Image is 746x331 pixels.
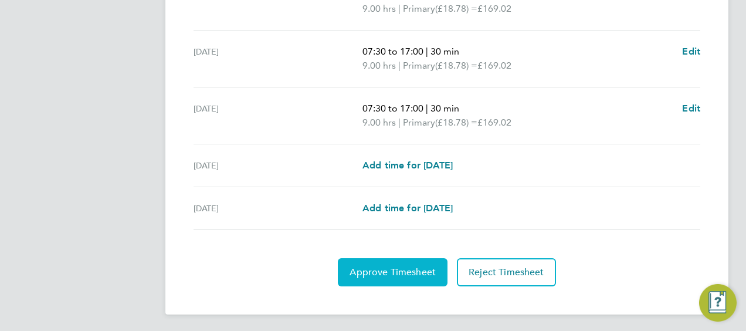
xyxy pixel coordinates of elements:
[362,201,453,215] a: Add time for [DATE]
[362,3,396,14] span: 9.00 hrs
[682,103,700,114] span: Edit
[477,117,511,128] span: £169.02
[457,258,556,286] button: Reject Timesheet
[682,45,700,59] a: Edit
[194,201,362,215] div: [DATE]
[682,46,700,57] span: Edit
[430,46,459,57] span: 30 min
[435,117,477,128] span: (£18.78) =
[699,284,737,322] button: Engage Resource Center
[398,117,401,128] span: |
[350,266,436,278] span: Approve Timesheet
[362,60,396,71] span: 9.00 hrs
[682,102,700,116] a: Edit
[403,116,435,130] span: Primary
[477,3,511,14] span: £169.02
[426,46,428,57] span: |
[398,60,401,71] span: |
[362,103,423,114] span: 07:30 to 17:00
[194,102,362,130] div: [DATE]
[477,60,511,71] span: £169.02
[426,103,428,114] span: |
[362,158,453,173] a: Add time for [DATE]
[362,46,423,57] span: 07:30 to 17:00
[435,60,477,71] span: (£18.78) =
[362,202,453,214] span: Add time for [DATE]
[194,45,362,73] div: [DATE]
[362,117,396,128] span: 9.00 hrs
[430,103,459,114] span: 30 min
[469,266,544,278] span: Reject Timesheet
[362,160,453,171] span: Add time for [DATE]
[398,3,401,14] span: |
[435,3,477,14] span: (£18.78) =
[338,258,447,286] button: Approve Timesheet
[194,158,362,173] div: [DATE]
[403,2,435,16] span: Primary
[403,59,435,73] span: Primary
